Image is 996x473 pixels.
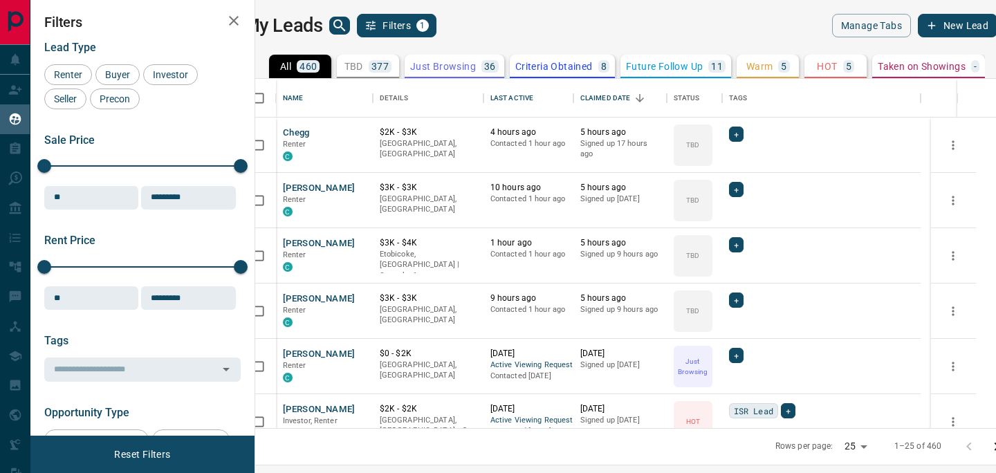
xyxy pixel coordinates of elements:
span: + [734,293,739,307]
div: Return to Site [152,429,230,450]
p: Rows per page: [775,440,833,452]
p: 5 hours ago [580,237,660,249]
p: TBD [686,195,699,205]
button: more [943,411,963,432]
p: $3K - $3K [380,293,477,304]
div: + [729,293,744,308]
p: [GEOGRAPHIC_DATA], [GEOGRAPHIC_DATA] [380,360,477,381]
div: Status [674,79,700,118]
span: Rent Price [44,234,95,247]
span: Active Viewing Request [490,415,566,427]
p: Contacted [DATE] [490,426,566,437]
p: 9 hours ago [490,293,566,304]
button: [PERSON_NAME] [283,237,356,250]
div: Renter [44,64,92,85]
p: $2K - $3K [380,127,477,138]
p: All [280,62,291,71]
p: Future Follow Up [626,62,703,71]
button: more [943,245,963,266]
p: [GEOGRAPHIC_DATA], [GEOGRAPHIC_DATA] [380,138,477,160]
p: TBD [686,140,699,150]
p: 10 hours ago [490,182,566,194]
div: Buyer [95,64,140,85]
p: Contacted 1 hour ago [490,249,566,260]
div: condos.ca [283,317,293,327]
span: Renter [283,195,306,204]
p: $3K - $3K [380,182,477,194]
button: more [943,190,963,211]
p: Taken on Showings [878,62,966,71]
p: Signed up 17 hours ago [580,138,660,160]
p: $2K - $2K [380,403,477,415]
button: more [943,356,963,377]
span: + [734,349,739,362]
span: ISR Lead [734,404,773,418]
p: $3K - $4K [380,237,477,249]
p: 5 [781,62,786,71]
span: Renter [49,69,87,80]
p: TBD [686,250,699,261]
span: Precon [95,93,135,104]
span: Renter [283,361,306,370]
p: 377 [371,62,389,71]
div: Favourited a Listing [44,429,149,450]
h1: My Leads [243,15,323,37]
p: HOT [686,416,700,427]
div: Claimed Date [573,79,667,118]
button: Sort [630,89,649,108]
div: Claimed Date [580,79,631,118]
p: Contacted 1 hour ago [490,194,566,205]
span: + [734,238,739,252]
p: 5 hours ago [580,127,660,138]
div: Status [667,79,722,118]
p: [DATE] [580,348,660,360]
span: + [786,404,791,418]
p: 4 hours ago [490,127,566,138]
button: [PERSON_NAME] [283,403,356,416]
p: 1 hour ago [490,237,566,249]
span: Investor [148,69,193,80]
button: search button [329,17,350,35]
span: Lead Type [44,41,96,54]
button: Reset Filters [105,443,179,466]
p: [GEOGRAPHIC_DATA], [GEOGRAPHIC_DATA] [380,194,477,215]
span: Sale Price [44,133,95,147]
p: [DATE] [490,403,566,415]
p: Criteria Obtained [515,62,593,71]
span: 1 [418,21,427,30]
p: 11 [711,62,723,71]
div: condos.ca [283,262,293,272]
div: Investor [143,64,198,85]
div: Tags [722,79,921,118]
div: Name [276,79,373,118]
button: more [943,135,963,156]
p: [DATE] [490,348,566,360]
p: East End, Toronto [380,415,477,436]
button: Open [216,360,236,379]
p: Signed up 9 hours ago [580,249,660,260]
div: + [729,127,744,142]
p: - [974,62,977,71]
p: [GEOGRAPHIC_DATA], [GEOGRAPHIC_DATA] [380,304,477,326]
span: Seller [49,93,82,104]
div: condos.ca [283,151,293,161]
span: Active Viewing Request [490,360,566,371]
span: Favourited a Listing [49,434,144,445]
button: more [943,301,963,322]
span: Tags [44,334,68,347]
div: + [729,182,744,197]
button: [PERSON_NAME] [283,348,356,361]
p: $0 - $2K [380,348,477,360]
div: + [729,348,744,363]
p: Contacted [DATE] [490,371,566,382]
div: Tags [729,79,748,118]
div: + [729,237,744,252]
p: 8 [601,62,607,71]
p: Warm [746,62,773,71]
button: Manage Tabs [832,14,911,37]
p: 36 [484,62,496,71]
p: Toronto [380,249,477,281]
span: + [734,183,739,196]
p: 1–25 of 460 [894,440,941,452]
div: Seller [44,89,86,109]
